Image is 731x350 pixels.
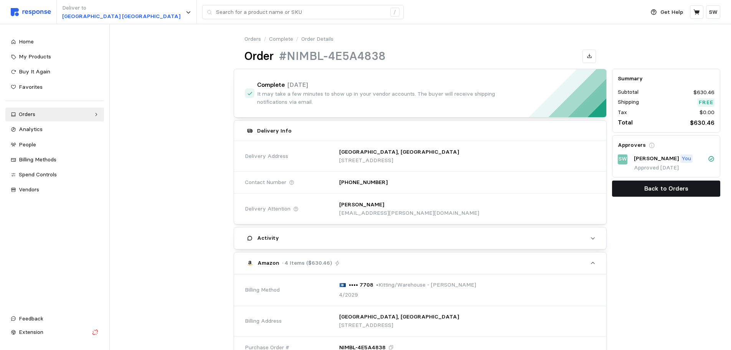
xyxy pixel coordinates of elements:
[339,321,459,330] p: [STREET_ADDRESS]
[690,118,714,128] p: $630.46
[245,152,288,161] span: Delivery Address
[19,53,51,60] span: My Products
[339,209,479,217] p: [EMAIL_ADDRESS][PERSON_NAME][DOMAIN_NAME]
[282,259,332,267] p: · 4 Items ($630.46)
[618,108,627,117] p: Tax
[5,183,104,197] a: Vendors
[245,205,290,213] span: Delivery Attention
[5,138,104,152] a: People
[5,168,104,182] a: Spend Controls
[339,313,459,321] p: [GEOGRAPHIC_DATA], [GEOGRAPHIC_DATA]
[693,88,714,97] p: $630.46
[62,4,180,12] p: Deliver to
[19,186,39,193] span: Vendors
[19,83,43,90] span: Favorites
[390,8,399,17] div: /
[257,234,279,242] h5: Activity
[618,88,639,97] p: Subtotal
[264,35,266,43] p: /
[11,8,51,16] img: svg%3e
[62,12,180,21] p: [GEOGRAPHIC_DATA] [GEOGRAPHIC_DATA]
[5,312,104,326] button: Feedback
[5,80,104,94] a: Favorites
[19,171,57,178] span: Spend Controls
[19,328,43,335] span: Extension
[618,141,646,149] h5: Approvers
[339,178,388,187] p: [PHONE_NUMBER]
[19,38,34,45] span: Home
[660,8,683,17] p: Get Help
[257,127,292,135] h5: Delivery Info
[269,35,293,43] a: Complete
[5,108,104,121] a: Orders
[296,35,299,43] p: /
[19,141,36,148] span: People
[257,81,285,90] h4: Complete
[287,80,308,90] p: [DATE]
[618,98,639,107] p: Shipping
[19,126,43,133] span: Analytics
[634,155,679,163] p: [PERSON_NAME]
[339,148,459,156] p: [GEOGRAPHIC_DATA], [GEOGRAPHIC_DATA]
[5,35,104,49] a: Home
[644,184,688,193] p: Back to Orders
[245,178,286,187] span: Contact Number
[257,90,508,106] p: It may take a few minutes to show up in your vendor accounts. The buyer will receive shipping not...
[245,286,280,294] span: Billing Method
[5,325,104,339] button: Extension
[245,317,282,325] span: Billing Address
[19,315,43,322] span: Feedback
[19,110,91,119] div: Orders
[19,68,50,75] span: Buy It Again
[5,50,104,64] a: My Products
[5,153,104,167] a: Billing Methods
[339,291,358,299] p: 4/2029
[618,118,633,128] p: Total
[612,181,720,197] button: Back to Orders
[618,75,714,83] h5: Summary
[19,156,56,163] span: Billing Methods
[339,201,384,209] p: [PERSON_NAME]
[244,49,274,64] h1: Order
[216,5,386,19] input: Search for a product name or SKU
[234,227,606,249] button: Activity
[699,98,713,107] p: Free
[5,65,104,79] a: Buy It Again
[279,49,386,64] h1: #NIMBL-4E5A4838
[634,164,714,172] p: Approved [DATE]
[339,283,346,287] img: svg%3e
[234,252,606,274] button: Amazon· 4 Items ($630.46)
[618,155,627,164] p: SW
[646,5,688,20] button: Get Help
[244,35,261,43] a: Orders
[257,259,279,267] p: Amazon
[339,156,459,165] p: [STREET_ADDRESS]
[700,108,714,117] p: $0.00
[301,35,333,43] p: Order Details
[709,8,718,17] p: SW
[681,155,691,163] p: You
[349,281,373,289] p: •••• 7708
[376,281,476,289] p: • Kitting/Warehouse - [PERSON_NAME]
[706,5,720,19] button: SW
[5,123,104,136] a: Analytics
